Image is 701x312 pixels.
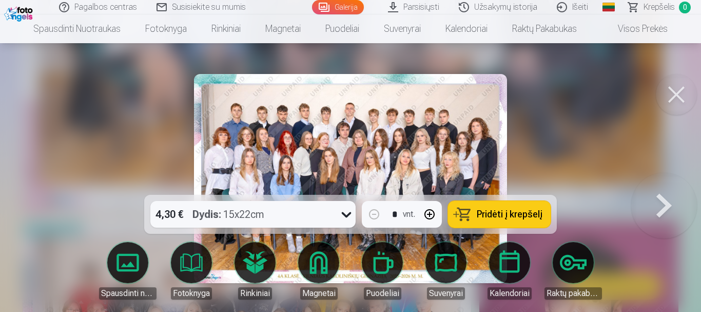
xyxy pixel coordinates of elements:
div: Raktų pakabukas [544,287,602,300]
a: Fotoknyga [163,242,220,300]
span: Pridėti į krepšelį [477,210,542,219]
span: 0 [679,2,691,13]
div: Kalendoriai [488,287,532,300]
a: Magnetai [253,14,313,43]
div: Puodeliai [364,287,401,300]
div: 15x22cm [192,201,264,228]
a: Puodeliai [313,14,372,43]
button: Pridėti į krepšelį [448,201,551,228]
a: Raktų pakabukas [544,242,602,300]
a: Kalendoriai [433,14,500,43]
a: Raktų pakabukas [500,14,589,43]
a: Magnetai [290,242,347,300]
div: Spausdinti nuotraukas [99,287,157,300]
a: Fotoknyga [133,14,199,43]
a: Kalendoriai [481,242,538,300]
a: Puodeliai [354,242,411,300]
a: Spausdinti nuotraukas [21,14,133,43]
img: /fa2 [4,4,35,22]
a: Suvenyrai [417,242,475,300]
div: vnt. [403,208,415,221]
div: 4,30 € [150,201,188,228]
span: Krepšelis [644,1,675,13]
div: Magnetai [300,287,338,300]
a: Visos prekės [589,14,680,43]
a: Suvenyrai [372,14,433,43]
div: Rinkiniai [238,287,272,300]
a: Rinkiniai [226,242,284,300]
div: Suvenyrai [427,287,465,300]
a: Spausdinti nuotraukas [99,242,157,300]
a: Rinkiniai [199,14,253,43]
strong: Dydis : [192,207,221,222]
div: Fotoknyga [171,287,212,300]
